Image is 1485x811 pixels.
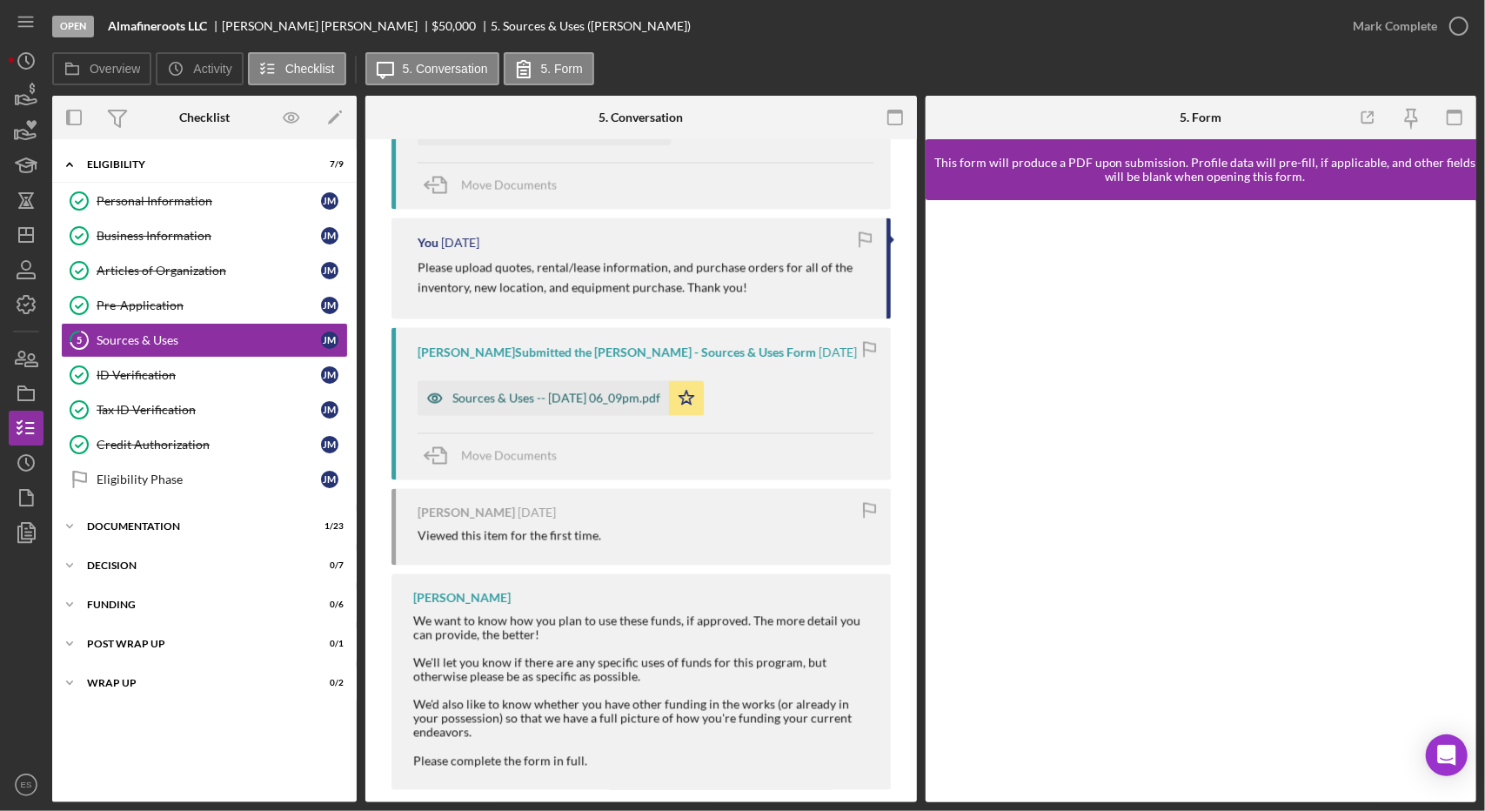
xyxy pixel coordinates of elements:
[9,767,43,802] button: ES
[504,52,594,85] button: 5. Form
[87,600,300,610] div: Funding
[321,192,338,210] div: J M
[418,434,574,478] button: Move Documents
[52,16,94,37] div: Open
[97,264,321,278] div: Articles of Organization
[819,345,857,359] time: 2025-09-25 22:09
[321,227,338,245] div: J M
[61,288,348,323] a: Pre-ApplicationJM
[321,332,338,349] div: J M
[312,678,344,688] div: 0 / 2
[90,62,140,76] label: Overview
[248,52,346,85] button: Checklist
[441,236,479,250] time: 2025-10-02 15:02
[87,159,300,170] div: Eligibility
[156,52,243,85] button: Activity
[87,521,300,532] div: Documentation
[285,62,335,76] label: Checklist
[77,334,82,345] tspan: 5
[461,178,557,192] span: Move Documents
[61,323,348,358] a: 5Sources & UsesJM
[97,368,321,382] div: ID Verification
[321,401,338,419] div: J M
[61,184,348,218] a: Personal InformationJM
[418,529,601,543] div: Viewed this item for the first time.
[97,473,321,486] div: Eligibility Phase
[312,521,344,532] div: 1 / 23
[403,62,488,76] label: 5. Conversation
[413,592,511,606] div: [PERSON_NAME]
[87,639,300,649] div: Post Wrap Up
[179,111,230,124] div: Checklist
[518,506,556,520] time: 2025-09-25 21:11
[222,19,432,33] div: [PERSON_NAME] [PERSON_NAME]
[1335,9,1476,44] button: Mark Complete
[61,218,348,253] a: Business InformationJM
[61,427,348,462] a: Credit AuthorizationJM
[461,448,557,463] span: Move Documents
[61,392,348,427] a: Tax ID VerificationJM
[418,506,515,520] div: [PERSON_NAME]
[87,560,300,571] div: Decision
[97,194,321,208] div: Personal Information
[61,462,348,497] a: Eligibility PhaseJM
[418,236,438,250] div: You
[312,639,344,649] div: 0 / 1
[418,345,816,359] div: [PERSON_NAME] Submitted the [PERSON_NAME] - Sources & Uses Form
[321,366,338,384] div: J M
[418,258,869,298] p: Please upload quotes, rental/lease information, and purchase orders for all of the inventory, new...
[452,392,660,405] div: Sources & Uses -- [DATE] 06_09pm.pdf
[61,253,348,288] a: Articles of OrganizationJM
[418,164,574,207] button: Move Documents
[97,333,321,347] div: Sources & Uses
[934,156,1477,184] div: This form will produce a PDF upon submission. Profile data will pre-fill, if applicable, and othe...
[418,381,704,416] button: Sources & Uses -- [DATE] 06_09pm.pdf
[491,19,691,33] div: 5. Sources & Uses ([PERSON_NAME])
[321,297,338,314] div: J M
[599,111,683,124] div: 5. Conversation
[312,560,344,571] div: 0 / 7
[365,52,499,85] button: 5. Conversation
[1353,9,1437,44] div: Mark Complete
[61,358,348,392] a: ID VerificationJM
[1180,111,1221,124] div: 5. Form
[541,62,583,76] label: 5. Form
[321,436,338,453] div: J M
[432,18,477,33] span: $50,000
[97,229,321,243] div: Business Information
[87,678,300,688] div: Wrap up
[108,19,207,33] b: Almafineroots LLC
[193,62,231,76] label: Activity
[97,403,321,417] div: Tax ID Verification
[21,781,32,790] text: ES
[97,438,321,452] div: Credit Authorization
[52,52,151,85] button: Overview
[312,159,344,170] div: 7 / 9
[312,600,344,610] div: 0 / 6
[321,471,338,488] div: J M
[1426,734,1468,776] div: Open Intercom Messenger
[97,298,321,312] div: Pre-Application
[321,262,338,279] div: J M
[413,614,873,768] div: We want to know how you plan to use these funds, if approved. The more detail you can provide, th...
[943,218,1462,785] iframe: Lenderfit form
